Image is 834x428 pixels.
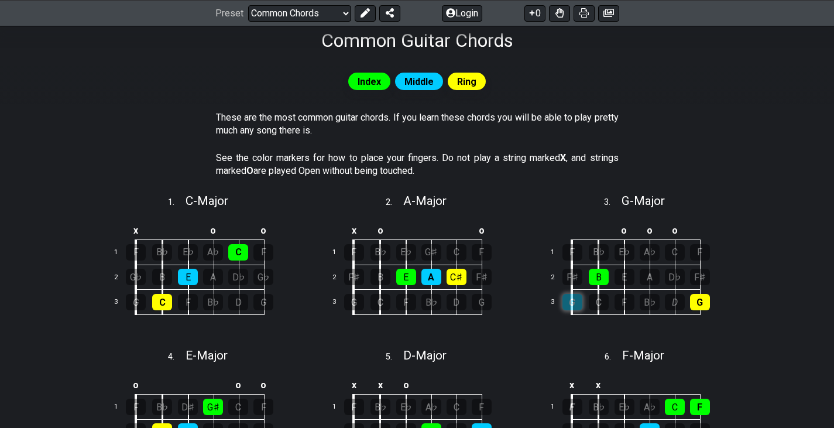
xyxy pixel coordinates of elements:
div: B♭ [421,294,441,310]
span: F - Major [622,348,664,362]
div: B♭ [370,244,390,261]
div: E♭ [615,399,634,415]
div: B♭ [370,399,390,415]
div: D [228,294,248,310]
strong: O [246,165,253,176]
td: o [393,375,419,395]
span: A - Major [403,194,447,208]
div: G♯ [203,399,223,415]
div: C [228,244,248,261]
div: B♭ [640,294,660,310]
td: x [367,375,393,395]
div: A [421,269,441,285]
button: Login [442,5,482,21]
div: G [690,294,710,310]
div: F [562,399,582,415]
td: 1 [544,395,572,420]
div: A♭ [640,399,660,415]
div: E♭ [396,244,416,261]
span: Ring [457,73,476,90]
div: C [152,294,172,310]
span: Preset [215,8,243,19]
span: C - Major [186,194,228,208]
td: 3 [107,290,135,315]
div: C [665,399,685,415]
div: F♯ [690,269,710,285]
div: G [126,294,146,310]
div: F [472,399,492,415]
td: o [367,221,393,240]
div: D [665,294,685,310]
div: B♭ [152,399,172,415]
div: G [344,294,364,310]
td: 1 [107,240,135,265]
span: E - Major [186,348,228,362]
div: F [690,399,710,415]
button: Create image [598,5,619,21]
div: E [396,269,416,285]
div: F♯ [344,269,364,285]
button: Edit Preset [355,5,376,21]
td: o [469,221,494,240]
div: E [615,269,634,285]
td: x [341,375,368,395]
span: 2 . [386,196,403,209]
div: B [370,269,390,285]
button: Print [574,5,595,21]
td: o [201,221,226,240]
div: G [253,294,273,310]
div: E♭ [615,244,634,261]
div: G♯ [421,244,441,261]
td: x [341,221,368,240]
p: These are the most common guitar chords. If you learn these chords you will be able to play prett... [216,111,619,138]
div: B♭ [203,294,223,310]
td: x [559,375,586,395]
div: F♯ [472,269,492,285]
button: Share Preset [379,5,400,21]
div: F [253,399,273,415]
div: G♭ [253,269,273,285]
div: A [640,269,660,285]
div: G [562,294,582,310]
span: Index [358,73,381,90]
div: B [589,269,609,285]
div: A [203,269,223,285]
div: E [178,269,198,285]
span: 1 . [168,196,186,209]
div: C♯ [447,269,466,285]
td: 1 [325,395,353,420]
td: o [662,221,687,240]
span: D - Major [403,348,447,362]
div: F [126,244,146,261]
div: D [447,294,466,310]
div: E♭ [178,244,198,261]
td: o [122,375,149,395]
td: o [251,221,276,240]
div: D♭ [228,269,248,285]
h1: Common Guitar Chords [321,29,513,52]
td: 2 [107,265,135,290]
td: 3 [544,290,572,315]
span: 3 . [604,196,622,209]
td: 1 [107,395,135,420]
span: Middle [404,73,434,90]
div: A♭ [203,244,223,261]
div: G [472,294,492,310]
div: F [344,244,364,261]
div: F [472,244,492,261]
td: x [585,375,612,395]
div: D♭ [665,269,685,285]
div: C [370,294,390,310]
div: A♭ [640,244,660,261]
td: o [226,375,251,395]
div: F [344,399,364,415]
span: 5 . [386,351,403,364]
div: D♯ [178,399,198,415]
span: 6 . [605,351,622,364]
div: B [152,269,172,285]
div: A♭ [421,399,441,415]
td: o [612,221,637,240]
div: C [447,244,466,261]
p: See the color markers for how to place your fingers. Do not play a string marked , and strings ma... [216,152,619,178]
div: F [126,399,146,415]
